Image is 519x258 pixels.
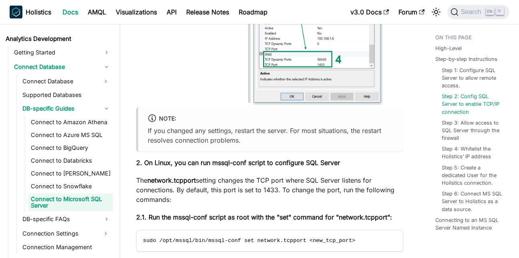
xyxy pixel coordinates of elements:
[435,55,497,63] a: Step-by-step Instructions
[28,117,113,128] a: Connect to Amazon Athena
[28,129,113,141] a: Connect to Azure MS SQL
[10,6,22,18] img: Holistics
[28,155,113,166] a: Connect to Databricks
[28,193,113,211] a: Connect to Microsoft SQL Server
[12,46,113,59] a: Getting Started
[162,6,181,18] a: API
[28,181,113,192] a: Connect to Snowflake
[430,6,443,18] button: Switch between dark and light mode (currently light mode)
[442,67,503,90] a: Step 1: Configure SQL Server to allow remote access.
[26,7,51,17] b: Holistics
[442,145,503,160] a: Step 4: Whitelist the Holistics’ IP address
[20,213,113,226] a: DB-specific FAQs
[99,227,113,240] button: Expand sidebar category 'Connection Settings'
[10,6,51,18] a: HolisticsHolistics
[3,33,113,44] a: Analytics Development
[111,6,162,18] a: Visualizations
[148,126,394,145] p: If you changed any settings, restart the server. For most situations, the restart resolves connec...
[181,6,234,18] a: Release Notes
[58,6,83,18] a: Docs
[28,168,113,179] a: Connect to [PERSON_NAME]
[20,242,113,253] a: Connection Management
[99,75,113,88] button: Expand sidebar category 'Connect Database'
[442,119,503,142] a: Step 3: Allow access to SQL Server through the firewall
[346,6,394,18] a: v3.0 Docs
[20,102,113,115] a: DB-specific Guides
[459,8,486,16] span: Search
[136,175,403,204] p: The setting changes the TCP port where SQL Server listens for connections. By default, this port ...
[143,238,355,244] span: sudo /opt/mssql/bin/mssql-conf set network.tcpport <new_tcp_port>
[442,93,503,116] a: Step 2: Config SQL Server to enable TCP/IP connection
[148,114,394,124] div: Note:
[147,176,196,184] strong: network.tcpport
[20,227,99,240] a: Connection Settings
[447,5,509,19] button: Search (Ctrl+K)
[496,8,504,15] kbd: K
[20,89,113,101] a: Supported Databases
[12,60,113,73] a: Connect Database
[442,190,503,213] a: Step 6: Connect MS SQL Server to Holistics as a data source.
[442,164,503,187] a: Step 5: Create a dedicated User for the Holistics connection.
[234,6,272,18] a: Roadmap
[28,142,113,153] a: Connect to BigQuery
[435,44,462,52] a: High-Level
[394,6,429,18] a: Forum
[20,75,99,88] a: Connect Database
[83,6,111,18] a: AMQL
[136,159,340,167] strong: 2. On Linux, you can run mssql-conf script to configure SQL Server
[435,216,506,232] a: Connecting to an MS SQL Server Named Instance
[136,213,392,221] strong: 2.1. Run the mssql-conf script as root with the "set" command for "network.tcpport":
